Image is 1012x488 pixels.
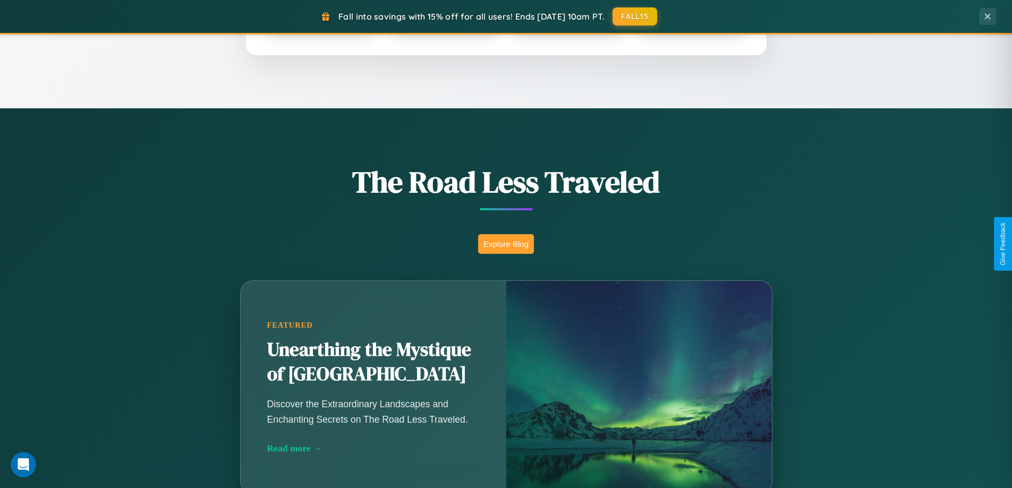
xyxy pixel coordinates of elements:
div: Give Feedback [999,222,1007,266]
p: Discover the Extraordinary Landscapes and Enchanting Secrets on The Road Less Traveled. [267,397,480,426]
h2: Unearthing the Mystique of [GEOGRAPHIC_DATA] [267,338,480,387]
div: Read more → [267,443,480,454]
h1: The Road Less Traveled [188,161,825,202]
button: FALL15 [613,7,657,25]
iframe: Intercom live chat [11,452,36,477]
button: Explore Blog [478,234,534,254]
span: Fall into savings with 15% off for all users! Ends [DATE] 10am PT. [338,11,605,22]
div: Featured [267,321,480,330]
